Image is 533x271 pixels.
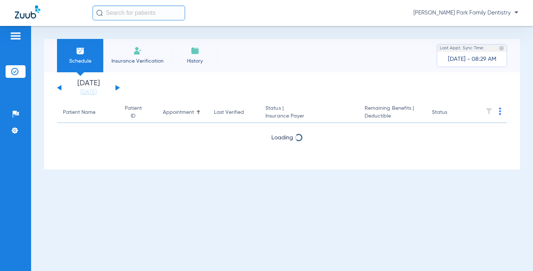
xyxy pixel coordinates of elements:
img: Search Icon [96,10,103,16]
div: Appointment [163,109,194,116]
span: History [177,57,212,65]
img: last sync help info [499,46,504,51]
input: Search for patients [93,6,185,20]
img: Schedule [76,46,85,55]
div: Appointment [163,109,202,116]
div: Patient ID [122,105,151,120]
div: Last Verified [214,109,244,116]
div: Patient Name [63,109,95,116]
span: [PERSON_NAME] Park Family Dentistry [413,9,518,17]
span: [DATE] - 08:29 AM [448,56,496,63]
span: Last Appt. Sync Time: [440,44,484,52]
img: hamburger-icon [10,32,21,40]
img: Zuub Logo [15,6,40,19]
span: Insurance Payer [265,112,353,120]
img: group-dot-blue.svg [499,108,501,115]
th: Status | [259,102,359,123]
img: filter.svg [485,108,493,115]
th: Remaining Benefits | [359,102,426,123]
th: Status [426,102,476,123]
a: [DATE] [66,89,111,96]
div: Last Verified [214,109,254,116]
img: Manual Insurance Verification [133,46,142,55]
img: History [191,46,200,55]
div: Patient ID [122,105,144,120]
span: Deductible [365,112,420,120]
span: Schedule [63,57,98,65]
li: [DATE] [66,80,111,96]
span: Loading [271,135,293,141]
div: Patient Name [63,109,110,116]
span: Insurance Verification [109,57,166,65]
